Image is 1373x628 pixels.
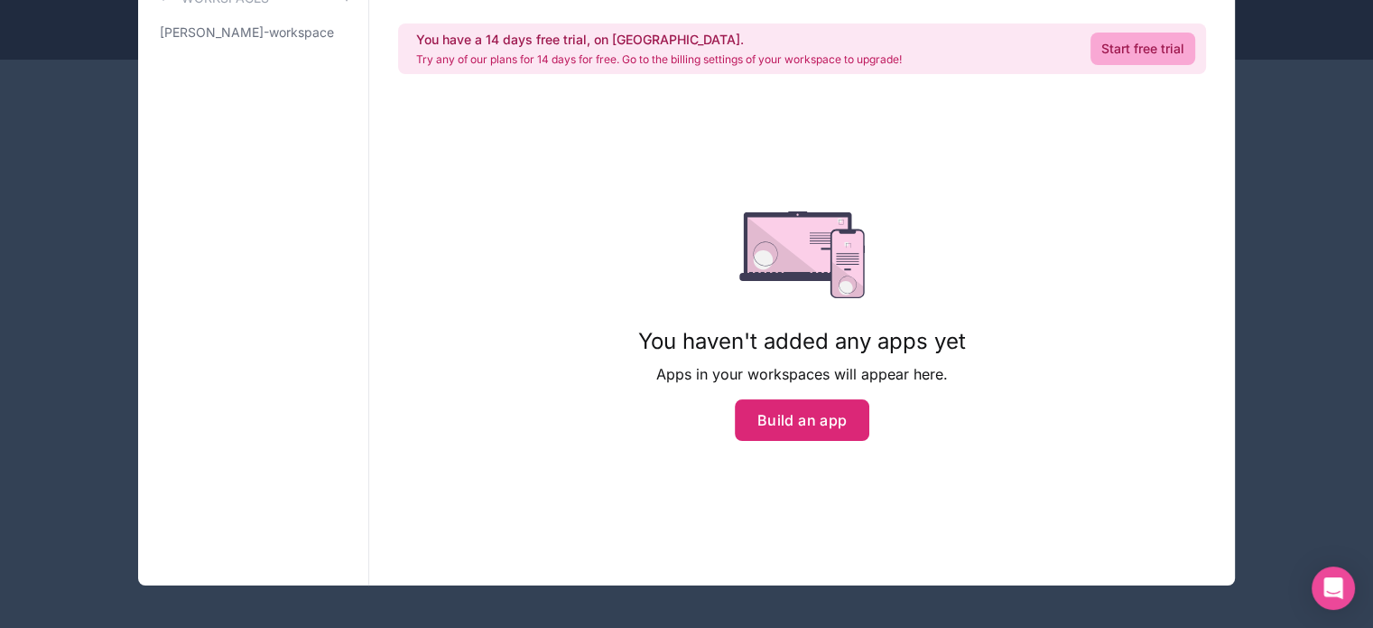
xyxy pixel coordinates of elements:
[416,52,902,67] p: Try any of our plans for 14 days for free. Go to the billing settings of your workspace to upgrade!
[1312,567,1355,610] div: Open Intercom Messenger
[416,31,902,49] h2: You have a 14 days free trial, on [GEOGRAPHIC_DATA].
[638,327,966,356] h1: You haven't added any apps yet
[153,16,354,49] a: [PERSON_NAME]-workspace
[160,23,334,42] span: [PERSON_NAME]-workspace
[739,211,865,298] img: empty state
[735,399,870,441] button: Build an app
[638,363,966,385] p: Apps in your workspaces will appear here.
[1090,33,1195,65] a: Start free trial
